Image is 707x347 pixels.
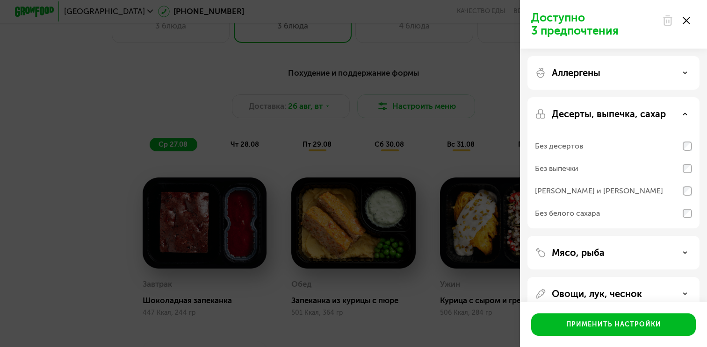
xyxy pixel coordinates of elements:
p: Аллергены [552,67,600,78]
div: Без десертов [535,141,583,152]
p: Овощи, лук, чеснок [552,288,642,299]
p: Десерты, выпечка, сахар [552,108,666,120]
p: Мясо, рыба [552,247,605,258]
div: Без выпечки [535,163,578,174]
button: Применить настройки [531,313,696,336]
p: Доступно 3 предпочтения [531,11,656,37]
div: Без белого сахара [535,208,600,219]
div: [PERSON_NAME] и [PERSON_NAME] [535,185,663,197]
div: Применить настройки [566,320,661,329]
